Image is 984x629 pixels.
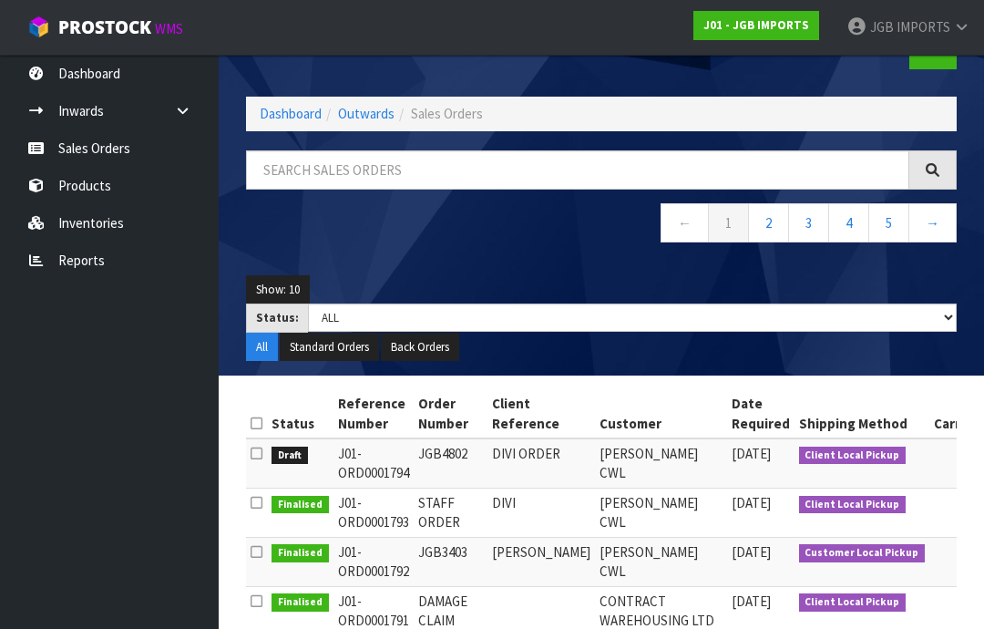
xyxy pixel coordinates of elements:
[487,438,595,488] td: DIVI ORDER
[732,494,771,511] span: [DATE]
[411,105,483,122] span: Sales Orders
[595,488,727,537] td: [PERSON_NAME] CWL
[727,389,794,438] th: Date Required
[799,544,926,562] span: Customer Local Pickup
[256,310,299,325] strong: Status:
[272,593,329,612] span: Finalised
[748,203,789,242] a: 2
[333,488,414,537] td: J01-ORD0001793
[595,438,727,488] td: [PERSON_NAME] CWL
[260,105,322,122] a: Dashboard
[794,389,930,438] th: Shipping Method
[870,18,894,36] span: JGB
[732,593,771,610] span: [DATE]
[246,203,957,248] nav: Page navigation
[661,203,709,242] a: ←
[246,275,310,304] button: Show: 10
[272,544,329,562] span: Finalised
[414,488,487,537] td: STAFF ORDER
[338,105,395,122] a: Outwards
[595,389,727,438] th: Customer
[272,447,308,465] span: Draft
[381,333,459,362] button: Back Orders
[333,537,414,586] td: J01-ORD0001792
[487,488,595,537] td: DIVI
[333,389,414,438] th: Reference Number
[414,389,487,438] th: Order Number
[595,537,727,586] td: [PERSON_NAME] CWL
[246,333,278,362] button: All
[27,15,50,38] img: cube-alt.png
[788,203,829,242] a: 3
[708,203,749,242] a: 1
[799,593,907,612] span: Client Local Pickup
[58,15,151,39] span: ProStock
[732,543,771,561] span: [DATE]
[272,496,329,514] span: Finalised
[487,537,595,586] td: [PERSON_NAME]
[828,203,869,242] a: 4
[414,537,487,586] td: JGB3403
[703,17,809,33] strong: J01 - JGB IMPORTS
[333,438,414,488] td: J01-ORD0001794
[487,389,595,438] th: Client Reference
[799,496,907,514] span: Client Local Pickup
[799,447,907,465] span: Client Local Pickup
[732,445,771,462] span: [DATE]
[897,18,950,36] span: IMPORTS
[908,203,957,242] a: →
[246,150,909,190] input: Search sales orders
[414,438,487,488] td: JGB4802
[267,389,333,438] th: Status
[868,203,909,242] a: 5
[280,333,379,362] button: Standard Orders
[155,20,183,37] small: WMS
